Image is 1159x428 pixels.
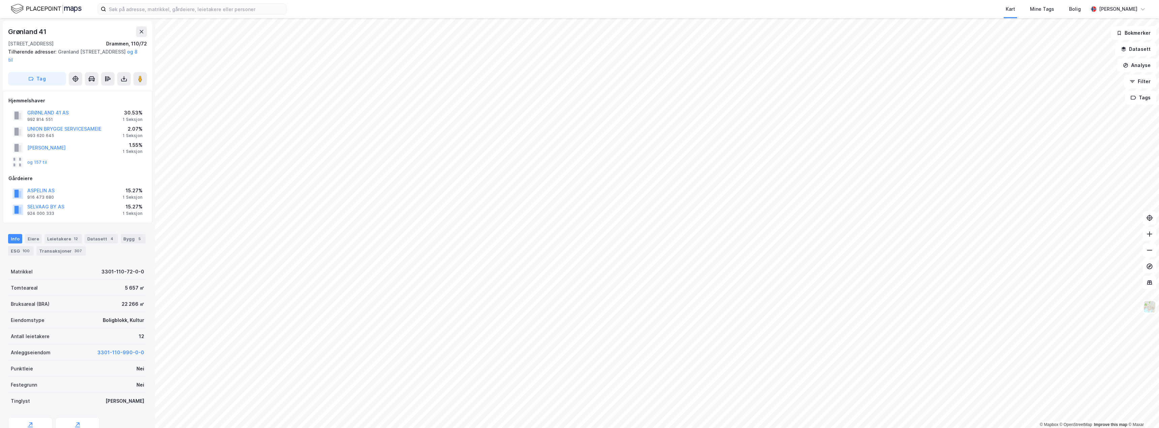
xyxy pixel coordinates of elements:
[105,397,144,405] div: [PERSON_NAME]
[27,195,54,200] div: 916 473 680
[72,235,79,242] div: 12
[11,349,51,357] div: Anleggseiendom
[8,97,147,105] div: Hjemmelshaver
[25,234,42,243] div: Eiere
[8,26,48,37] div: Grønland 41
[1040,422,1058,427] a: Mapbox
[1094,422,1127,427] a: Improve this map
[106,40,147,48] div: Drammen, 110/72
[85,234,118,243] div: Datasett
[106,4,286,14] input: Søk på adresse, matrikkel, gårdeiere, leietakere eller personer
[1069,5,1081,13] div: Bolig
[11,284,38,292] div: Tomteareal
[27,211,54,216] div: 924 000 333
[8,40,54,48] div: [STREET_ADDRESS]
[11,332,50,340] div: Antall leietakere
[97,349,144,357] button: 3301-110-990-0-0
[11,3,82,15] img: logo.f888ab2527a4732fd821a326f86c7f29.svg
[8,49,58,55] span: Tilhørende adresser:
[123,133,143,138] div: 1 Seksjon
[21,248,31,254] div: 100
[123,203,143,211] div: 15.27%
[122,300,144,308] div: 22 266 ㎡
[123,125,143,133] div: 2.07%
[1143,300,1156,313] img: Z
[8,48,142,64] div: Grønland [STREET_ADDRESS]
[1115,42,1156,56] button: Datasett
[101,268,144,276] div: 3301-110-72-0-0
[44,234,82,243] div: Leietakere
[8,234,22,243] div: Info
[1125,396,1159,428] iframe: Chat Widget
[73,248,83,254] div: 307
[11,381,37,389] div: Festegrunn
[36,246,86,256] div: Transaksjoner
[108,235,115,242] div: 4
[136,365,144,373] div: Nei
[11,365,33,373] div: Punktleie
[1111,26,1156,40] button: Bokmerker
[11,268,33,276] div: Matrikkel
[123,141,143,149] div: 1.55%
[139,332,144,340] div: 12
[1099,5,1137,13] div: [PERSON_NAME]
[123,109,143,117] div: 30.53%
[8,174,147,183] div: Gårdeiere
[136,381,144,389] div: Nei
[123,211,143,216] div: 1 Seksjon
[11,300,50,308] div: Bruksareal (BRA)
[123,117,143,122] div: 1 Seksjon
[121,234,146,243] div: Bygg
[1006,5,1015,13] div: Kart
[123,149,143,154] div: 1 Seksjon
[8,246,34,256] div: ESG
[1060,422,1092,427] a: OpenStreetMap
[125,284,144,292] div: 5 657 ㎡
[1117,59,1156,72] button: Analyse
[1030,5,1054,13] div: Mine Tags
[103,316,144,324] div: Boligblokk, Kultur
[123,195,143,200] div: 1 Seksjon
[1124,75,1156,88] button: Filter
[136,235,143,242] div: 5
[123,187,143,195] div: 15.27%
[1125,91,1156,104] button: Tags
[27,117,53,122] div: 992 814 551
[11,316,44,324] div: Eiendomstype
[11,397,30,405] div: Tinglyst
[8,72,66,86] button: Tag
[27,133,54,138] div: 993 620 645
